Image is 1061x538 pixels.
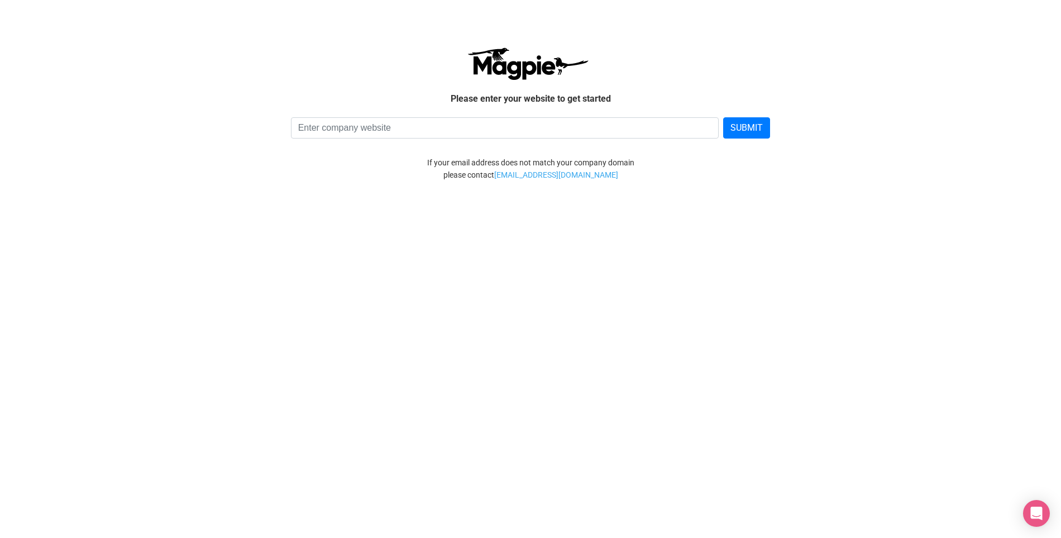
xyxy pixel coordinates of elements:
[209,156,852,169] div: If your email address does not match your company domain
[209,169,852,181] div: please contact
[723,117,770,139] button: SUBMIT
[291,117,719,139] input: Enter company website
[218,92,843,106] p: Please enter your website to get started
[494,169,618,181] a: [EMAIL_ADDRESS][DOMAIN_NAME]
[1023,500,1050,527] div: Open Intercom Messenger
[465,47,590,80] img: logo-ab69f6fb50320c5b225c76a69d11143b.png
